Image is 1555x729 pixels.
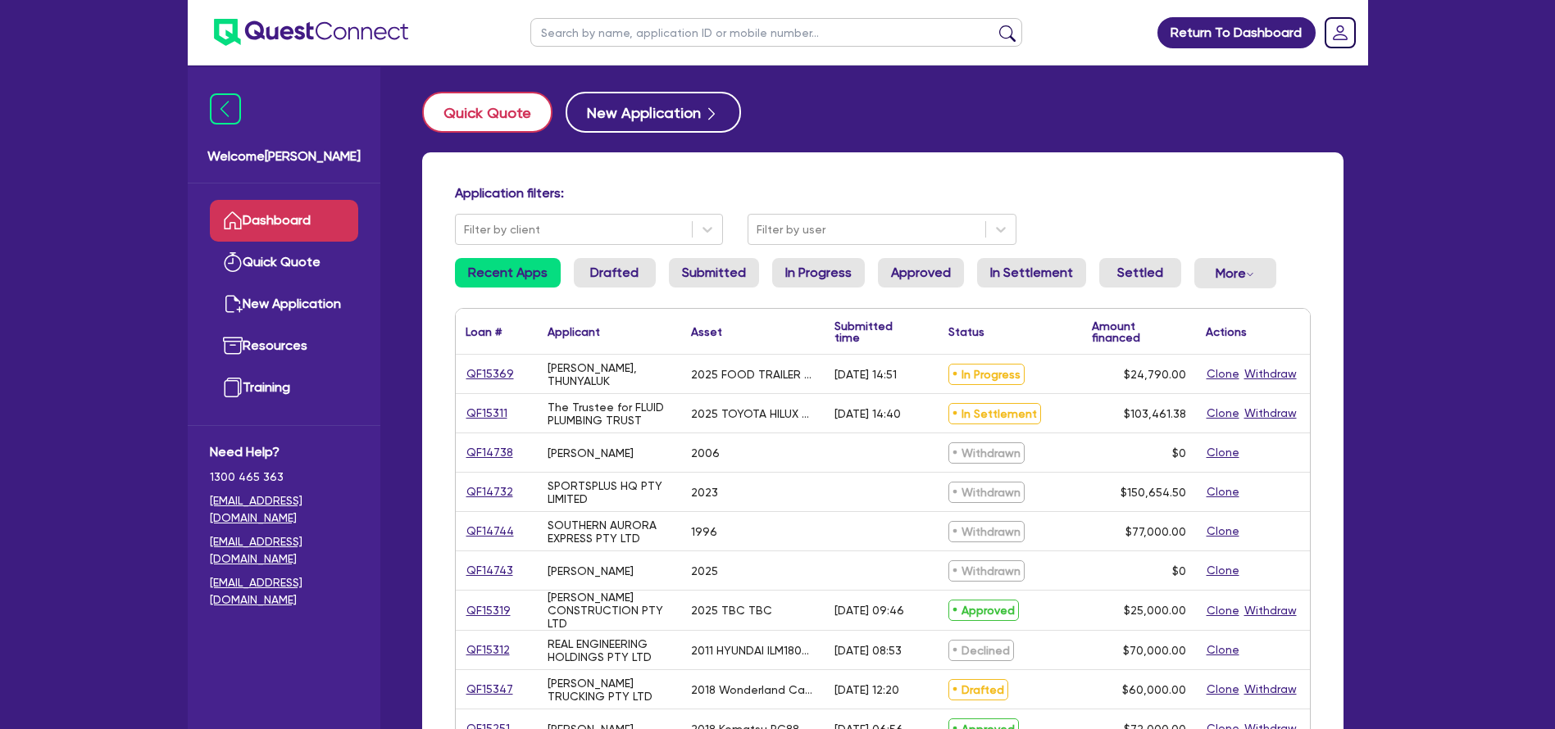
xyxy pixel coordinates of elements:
[210,242,358,283] a: Quick Quote
[691,486,718,499] div: 2023
[691,604,772,617] div: 2025 TBC TBC
[691,407,815,420] div: 2025 TOYOTA HILUX SR5 DOUBLE CAB UTILITY
[1172,446,1186,460] span: $0
[1172,564,1186,577] span: $0
[948,364,1025,385] span: In Progress
[466,404,508,423] a: QF15311
[1244,364,1298,383] button: Withdraw
[1206,482,1240,501] button: Clone
[691,525,717,538] div: 1996
[691,446,720,460] div: 2006
[1123,644,1186,657] span: $70,000.00
[948,482,1025,503] span: Withdrawn
[948,326,984,337] div: Status
[466,326,502,337] div: Loan #
[691,368,815,381] div: 2025 FOOD TRAILER FOOD TRAILER
[422,92,566,133] a: Quick Quote
[455,258,561,288] a: Recent Apps
[834,683,899,696] div: [DATE] 12:20
[466,482,514,501] a: QF14732
[466,522,515,541] a: QF14744
[1206,522,1240,541] button: Clone
[548,361,671,387] div: [PERSON_NAME], THUNYALUK
[1206,641,1240,659] button: Clone
[1124,368,1186,381] span: $24,790.00
[466,641,511,659] a: QF15312
[210,283,358,325] a: New Application
[834,604,904,617] div: [DATE] 09:46
[1206,404,1240,423] button: Clone
[1121,486,1186,499] span: $150,654.50
[1194,258,1276,288] button: Dropdown toggle
[1124,604,1186,617] span: $25,000.00
[548,591,671,630] div: [PERSON_NAME] CONSTRUCTION PTY LTD
[1319,11,1362,54] a: Dropdown toggle
[223,252,243,272] img: quick-quote
[1122,683,1186,696] span: $60,000.00
[691,326,722,337] div: Asset
[466,680,514,699] a: QF15347
[466,601,512,620] a: QF15319
[1092,320,1186,343] div: Amount financed
[210,367,358,409] a: Training
[210,325,358,367] a: Resources
[223,336,243,355] img: resources
[548,637,671,663] div: REAL ENGINEERING HOLDINGS PTY LTD
[207,147,361,166] span: Welcome [PERSON_NAME]
[548,479,671,505] div: SPORTSPLUS HQ PTY LIMITED
[548,677,671,703] div: [PERSON_NAME] TRUCKING PTY LTD
[548,564,634,577] div: [PERSON_NAME]
[566,92,741,133] a: New Application
[466,364,515,383] a: QF15369
[223,378,243,397] img: training
[1099,258,1181,288] a: Settled
[948,403,1041,424] span: In Settlement
[834,368,897,381] div: [DATE] 14:51
[210,533,358,568] a: [EMAIL_ADDRESS][DOMAIN_NAME]
[548,401,671,427] div: The Trustee for FLUID PLUMBING TRUST
[1124,407,1186,420] span: $103,461.38
[210,492,358,527] a: [EMAIL_ADDRESS][DOMAIN_NAME]
[1244,680,1298,699] button: Withdraw
[455,185,1311,201] h4: Application filters:
[834,320,914,343] div: Submitted time
[574,258,656,288] a: Drafted
[948,560,1025,582] span: Withdrawn
[1125,525,1186,538] span: $77,000.00
[548,326,600,337] div: Applicant
[548,518,671,545] div: SOUTHERN AURORA EXPRESS PTY LTD
[948,640,1014,661] span: Declined
[977,258,1086,288] a: In Settlement
[1206,680,1240,699] button: Clone
[210,442,358,462] span: Need Help?
[834,644,902,657] div: [DATE] 08:53
[1206,364,1240,383] button: Clone
[948,442,1025,464] span: Withdrawn
[466,443,514,462] a: QF14738
[548,446,634,460] div: [PERSON_NAME]
[691,564,718,577] div: 2025
[1206,601,1240,620] button: Clone
[834,407,901,420] div: [DATE] 14:40
[1244,404,1298,423] button: Withdraw
[691,683,815,696] div: 2018 Wonderland Caravan
[1206,561,1240,580] button: Clone
[691,644,815,657] div: 2011 HYUNDAI ILM1800TT SYCNC LATHE
[948,679,1008,700] span: Drafted
[223,294,243,314] img: new-application
[1206,443,1240,462] button: Clone
[878,258,964,288] a: Approved
[669,258,759,288] a: Submitted
[210,93,241,125] img: icon-menu-close
[1244,601,1298,620] button: Withdraw
[948,600,1019,621] span: Approved
[422,92,552,133] button: Quick Quote
[1157,17,1316,48] a: Return To Dashboard
[210,200,358,242] a: Dashboard
[210,469,358,486] span: 1300 465 363
[948,521,1025,542] span: Withdrawn
[1206,326,1247,337] div: Actions
[214,19,408,46] img: quest-connect-logo-blue
[210,574,358,609] a: [EMAIL_ADDRESS][DOMAIN_NAME]
[466,561,514,580] a: QF14743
